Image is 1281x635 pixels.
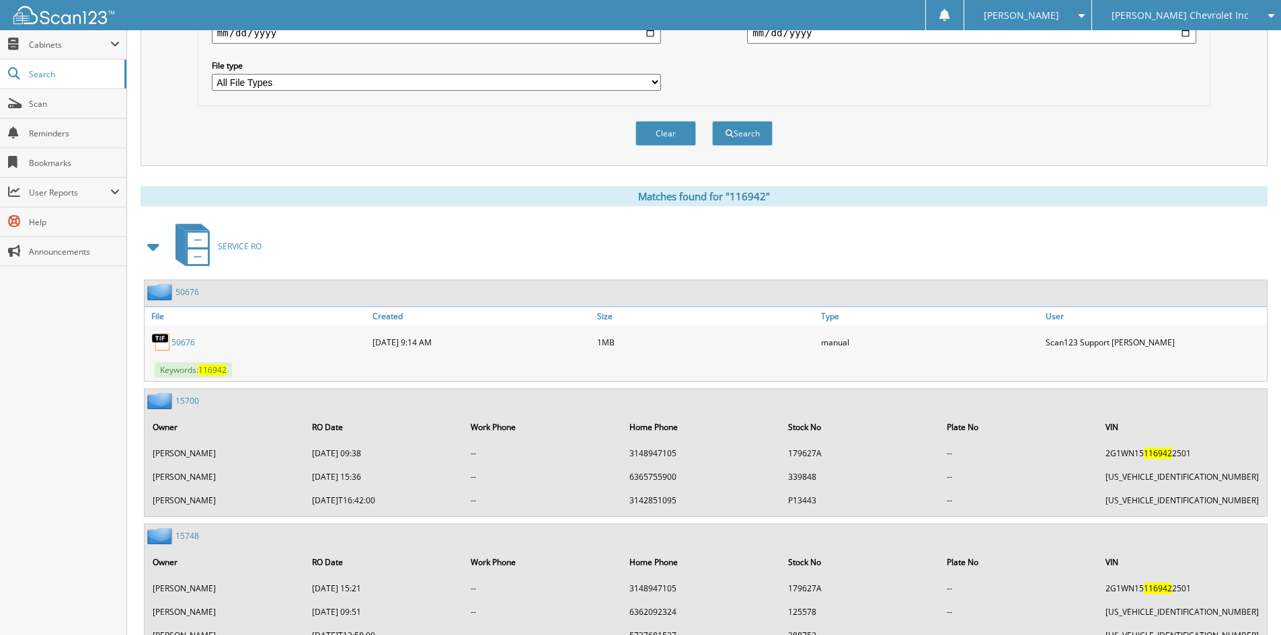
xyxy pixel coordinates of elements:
div: Scan123 Support [PERSON_NAME] [1042,329,1267,355]
td: 3148947105 [623,442,780,464]
td: -- [464,601,621,623]
input: end [747,22,1196,44]
th: RO Date [305,548,463,576]
span: Cabinets [29,39,110,50]
td: -- [464,489,621,511]
img: folder2.png [147,284,176,300]
span: 116942 [1144,448,1172,459]
td: [US_VEHICLE_IDENTIFICATION_NUMBER] [1099,601,1266,623]
a: 15700 [176,395,199,407]
span: SERVICE RO [218,241,262,252]
a: Type [818,307,1042,325]
div: [DATE] 9:14 AM [369,329,594,355]
span: Scan [29,98,120,110]
iframe: Chat Widget [1214,570,1281,635]
td: 2G1WN15 2501 [1099,577,1266,599]
div: manual [818,329,1042,355]
td: [DATE] 15:21 [305,577,463,599]
img: TIF.png [151,332,171,352]
a: 50676 [176,286,199,298]
td: 6362092324 [623,601,780,623]
input: start [212,22,661,44]
div: 1MB [594,329,818,355]
button: Clear [635,121,696,146]
td: [PERSON_NAME] [146,577,304,599]
td: -- [464,577,621,599]
td: -- [464,466,621,488]
a: 50676 [171,337,195,348]
span: Reminders [29,128,120,139]
td: -- [940,442,1097,464]
span: User Reports [29,187,110,198]
td: [US_VEHICLE_IDENTIFICATION_NUMBER] [1099,466,1266,488]
span: Help [29,216,120,228]
th: Owner [146,548,304,576]
th: Plate No [940,548,1097,576]
th: Home Phone [623,548,780,576]
td: [PERSON_NAME] [146,466,304,488]
div: Matches found for "116942" [141,186,1268,206]
td: 179627A [781,577,939,599]
span: Bookmarks [29,157,120,169]
th: Stock No [781,413,939,441]
a: User [1042,307,1267,325]
a: 15748 [176,530,199,542]
td: -- [940,466,1097,488]
td: 3142851095 [623,489,780,511]
a: File [145,307,369,325]
span: Announcements [29,246,120,257]
td: [DATE]T16:42:00 [305,489,463,511]
td: [PERSON_NAME] [146,489,304,511]
td: -- [940,577,1097,599]
td: [DATE] 09:51 [305,601,463,623]
th: Stock No [781,548,939,576]
th: Work Phone [464,413,621,441]
td: 2G1WN15 2501 [1099,442,1266,464]
td: P13443 [781,489,939,511]
td: 3148947105 [623,577,780,599]
img: folder2.png [147,392,176,409]
td: 125578 [781,601,939,623]
span: 116942 [1144,583,1172,594]
td: [PERSON_NAME] [146,442,304,464]
span: 116942 [198,364,227,376]
th: VIN [1099,548,1266,576]
td: [DATE] 09:38 [305,442,463,464]
a: SERVICE RO [167,220,262,273]
td: 339848 [781,466,939,488]
td: -- [464,442,621,464]
th: Plate No [940,413,1097,441]
td: [PERSON_NAME] [146,601,304,623]
td: [US_VEHICLE_IDENTIFICATION_NUMBER] [1099,489,1266,511]
button: Search [712,121,773,146]
a: Size [594,307,818,325]
th: Owner [146,413,304,441]
span: [PERSON_NAME] Chevrolet Inc [1112,11,1249,19]
td: 6365755900 [623,466,780,488]
td: 179627A [781,442,939,464]
th: VIN [1099,413,1266,441]
a: Created [369,307,594,325]
td: [DATE] 15:36 [305,466,463,488]
span: Keywords: [155,362,232,378]
img: folder2.png [147,527,176,544]
label: File type [212,60,661,71]
td: -- [940,601,1097,623]
span: [PERSON_NAME] [984,11,1059,19]
span: Search [29,69,118,80]
th: Work Phone [464,548,621,576]
td: -- [940,489,1097,511]
th: Home Phone [623,413,780,441]
th: RO Date [305,413,463,441]
img: scan123-logo-white.svg [13,6,114,24]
